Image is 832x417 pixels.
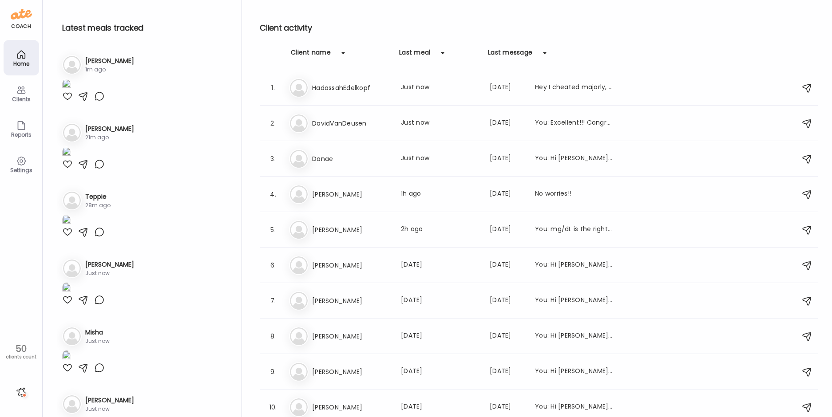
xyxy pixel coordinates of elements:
[291,48,331,62] div: Client name
[85,66,134,74] div: 1m ago
[490,402,524,413] div: [DATE]
[490,118,524,129] div: [DATE]
[85,396,134,405] h3: [PERSON_NAME]
[268,153,278,164] div: 3.
[268,402,278,413] div: 10.
[535,118,613,129] div: You: Excellent!!! Congrats!
[63,56,81,74] img: bg-avatar-default.svg
[63,192,81,209] img: bg-avatar-default.svg
[290,79,308,97] img: bg-avatar-default.svg
[312,118,390,129] h3: DavidVanDeusen
[63,327,81,345] img: bg-avatar-default.svg
[5,132,37,138] div: Reports
[260,21,818,35] h2: Client activity
[490,331,524,342] div: [DATE]
[535,295,613,306] div: You: Hi [PERSON_NAME], are you currently having one meal per day or is there a second meal?
[3,343,39,354] div: 50
[85,328,110,337] h3: Misha
[535,366,613,377] div: You: Hi [PERSON_NAME], no it is not comparable. This bar is higher in protein and carbohydrates, ...
[268,189,278,200] div: 4.
[268,331,278,342] div: 8.
[401,224,479,235] div: 2h ago
[312,295,390,306] h3: [PERSON_NAME]
[401,189,479,200] div: 1h ago
[85,201,111,209] div: 28m ago
[399,48,430,62] div: Last meal
[290,292,308,310] img: bg-avatar-default.svg
[490,366,524,377] div: [DATE]
[401,295,479,306] div: [DATE]
[312,83,390,93] h3: HadassahEdelkopf
[490,224,524,235] div: [DATE]
[290,114,308,132] img: bg-avatar-default.svg
[62,21,227,35] h2: Latest meals tracked
[63,124,81,142] img: bg-avatar-default.svg
[490,153,524,164] div: [DATE]
[5,61,37,67] div: Home
[62,147,71,159] img: images%2FPwXOUG2Ou3S5GU6VFDz5V1EyW272%2FhbyA1IUDW6OLp4kjsXQ8%2FeO8IvpU8coXpEroaUQ7n_1080
[268,260,278,271] div: 6.
[535,331,613,342] div: You: Hi [PERSON_NAME]! Just sending a friendly reminder to take photos of your meals, thank you!
[290,327,308,345] img: bg-avatar-default.svg
[490,83,524,93] div: [DATE]
[401,402,479,413] div: [DATE]
[85,134,134,142] div: 21m ago
[290,221,308,239] img: bg-avatar-default.svg
[535,153,613,164] div: You: Hi [PERSON_NAME]! Just sending you a quick message to let you know that your data from the n...
[312,224,390,235] h3: [PERSON_NAME]
[312,331,390,342] h3: [PERSON_NAME]
[535,260,613,271] div: You: Hi [PERSON_NAME], I looked up the Elysium vitamins. Matter, which is the brain aging one, ha...
[62,215,71,227] img: images%2FJ24y6amb6eQdtaSuRWVbHQq50T03%2Fqv4HerOKupP7yriZO0oQ%2Fa0FHh2xIOfoVoBBmF8YW_1080
[5,167,37,173] div: Settings
[3,354,39,360] div: clients count
[290,256,308,274] img: bg-avatar-default.svg
[268,118,278,129] div: 2.
[11,23,31,30] div: coach
[490,295,524,306] div: [DATE]
[401,331,479,342] div: [DATE]
[312,189,390,200] h3: [PERSON_NAME]
[85,124,134,134] h3: [PERSON_NAME]
[312,366,390,377] h3: [PERSON_NAME]
[535,224,613,235] div: You: mg/dL is the right choice, I am not sure why it is giving me different numbers
[268,366,278,377] div: 9.
[535,83,613,93] div: Hey I cheated majorly, I don’t know what got into me. Can we talk [DATE]
[401,366,479,377] div: [DATE]
[85,260,134,269] h3: [PERSON_NAME]
[62,79,71,91] img: images%2FEQF0lNx2D9MvxETZ27iei7D27TD3%2FlhWyqJZxfyyIjz2YfxWJ%2FKIFCMmT7udDvCHpvIde8_1080
[401,153,479,164] div: Just now
[535,189,613,200] div: No worries!!
[85,269,134,277] div: Just now
[11,7,32,21] img: ate
[63,395,81,413] img: bg-avatar-default.svg
[312,153,390,164] h3: Danae
[63,260,81,277] img: bg-avatar-default.svg
[268,224,278,235] div: 5.
[401,83,479,93] div: Just now
[62,350,71,362] img: images%2F3xVRt7y9apRwOMdhmMrJySvG6rf1%2FRvSUZByrvrxvDxg1k79K%2FALJRwlMGYzZepuHSjoQs_1080
[490,260,524,271] div: [DATE]
[268,295,278,306] div: 7.
[312,402,390,413] h3: [PERSON_NAME]
[85,337,110,345] div: Just now
[312,260,390,271] h3: [PERSON_NAME]
[488,48,532,62] div: Last message
[268,83,278,93] div: 1.
[85,405,134,413] div: Just now
[401,260,479,271] div: [DATE]
[290,185,308,203] img: bg-avatar-default.svg
[5,96,37,102] div: Clients
[490,189,524,200] div: [DATE]
[290,363,308,381] img: bg-avatar-default.svg
[290,150,308,168] img: bg-avatar-default.svg
[401,118,479,129] div: Just now
[62,283,71,295] img: images%2FaUaJOtuyhyYiMYRUAS5AgnZrxdF3%2FvEQw4wyDvawi4sszGmbV%2F7UgSN8f8UaHSs9gC3Qp0_1080
[85,192,111,201] h3: Teppie
[85,56,134,66] h3: [PERSON_NAME]
[290,398,308,416] img: bg-avatar-default.svg
[535,402,613,413] div: You: Hi [PERSON_NAME]! Just reaching out to touch base. If you would like to meet on Zoom, just g...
